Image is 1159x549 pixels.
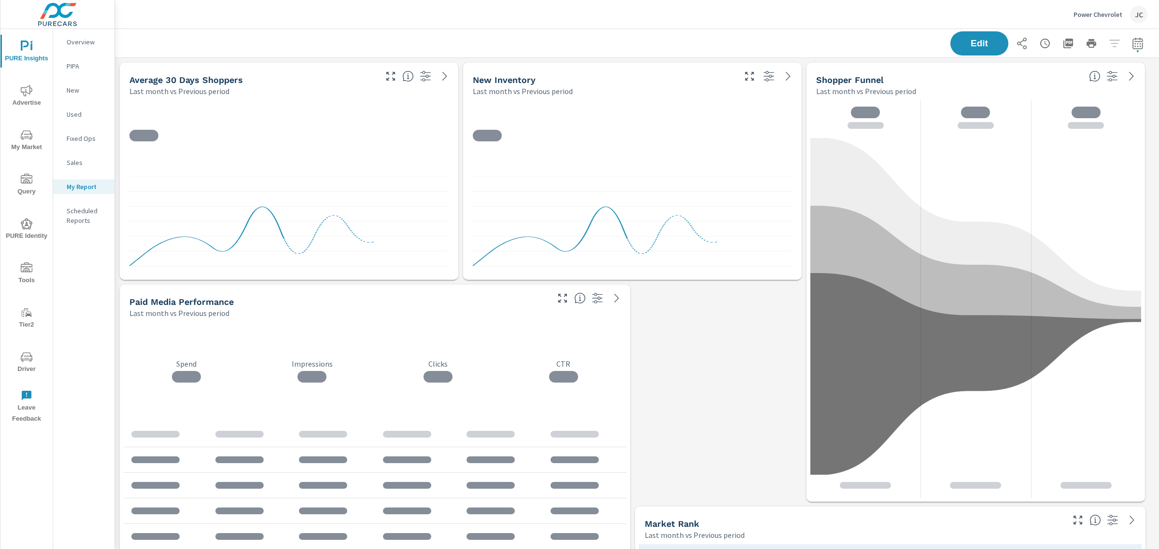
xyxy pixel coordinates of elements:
div: nav menu [0,29,53,428]
div: Scheduled Reports [53,204,114,228]
p: Fixed Ops [67,134,107,143]
button: Print Report [1082,34,1101,53]
h5: New Inventory [473,75,536,85]
span: Tier2 [3,307,50,330]
p: Impressions [249,359,375,369]
button: Make Fullscreen [555,290,570,306]
div: Fixed Ops [53,131,114,146]
p: Sales [67,158,107,167]
p: Last month vs Previous period [645,529,745,541]
span: Understand performance metrics over the selected time range. [574,292,586,304]
h5: Shopper Funnel [816,75,884,85]
div: PIPA [53,59,114,73]
p: CTR [501,359,626,369]
span: Advertise [3,85,50,109]
a: See more details in report [609,290,624,306]
button: Select Date Range [1128,34,1147,53]
button: "Export Report to PDF" [1059,34,1078,53]
span: Edit [960,39,999,48]
p: Overview [67,37,107,47]
h5: Average 30 Days Shoppers [129,75,243,85]
p: Last month vs Previous period [473,85,573,97]
p: Last month vs Previous period [129,307,229,319]
a: See more details in report [1124,512,1140,528]
button: Make Fullscreen [742,69,757,84]
p: PIPA [67,61,107,71]
div: Overview [53,35,114,49]
button: Share Report [1012,34,1032,53]
span: Leave Feedback [3,390,50,425]
p: Last month vs Previous period [816,85,916,97]
span: A rolling 30 day total of daily Shoppers on the dealership website, averaged over the selected da... [402,70,414,82]
p: Power Chevrolet [1074,10,1122,19]
span: PURE Identity [3,218,50,242]
a: See more details in report [780,69,796,84]
button: Make Fullscreen [1070,512,1086,528]
p: My Report [67,182,107,192]
span: Market Rank shows you how you rank, in terms of sales, to other dealerships in your market. “Mark... [1089,514,1101,526]
button: Make Fullscreen [383,69,398,84]
p: Scheduled Reports [67,206,107,225]
span: Know where every customer is during their purchase journey. View customer activity from first cli... [1089,70,1101,82]
span: Driver [3,351,50,375]
span: Query [3,174,50,197]
p: Spend [124,359,249,369]
a: See more details in report [1124,69,1139,84]
p: Used [67,110,107,119]
div: New [53,83,114,97]
div: My Report [53,179,114,194]
span: My Market [3,129,50,153]
div: Used [53,107,114,122]
h5: Paid Media Performance [129,297,234,307]
a: See more details in report [437,69,452,84]
span: Tools [3,262,50,286]
h5: Market Rank [645,519,699,529]
p: New [67,85,107,95]
div: JC [1130,6,1147,23]
p: Clicks [375,359,501,369]
button: Edit [950,31,1008,55]
span: PURE Insights [3,41,50,64]
div: Sales [53,155,114,170]
p: Last month vs Previous period [129,85,229,97]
